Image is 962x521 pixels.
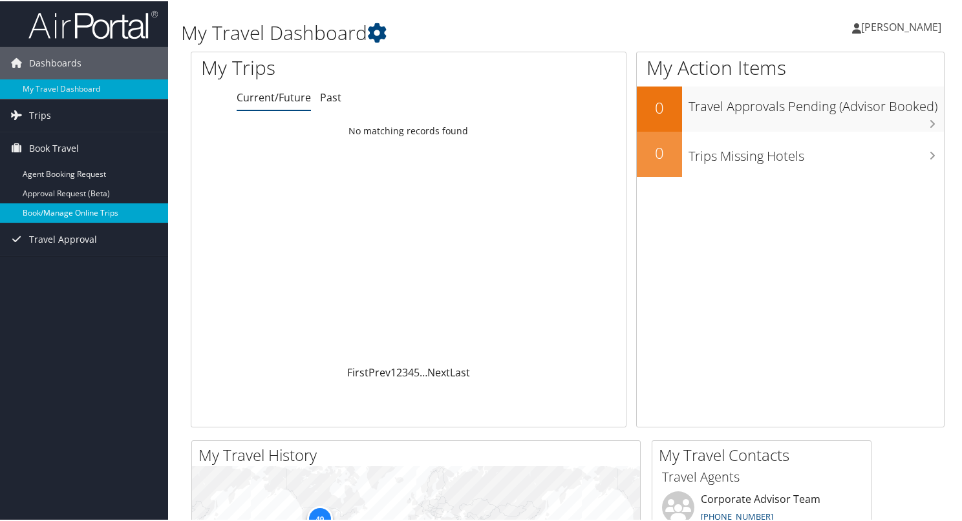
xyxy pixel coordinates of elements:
a: 4 [408,364,414,378]
span: Dashboards [29,46,81,78]
h3: Travel Approvals Pending (Advisor Booked) [689,90,944,114]
a: Past [320,89,341,103]
h3: Travel Agents [662,467,861,485]
td: No matching records found [191,118,626,141]
span: … [420,364,427,378]
span: Travel Approval [29,222,97,254]
span: [PERSON_NAME] [861,19,941,33]
h2: My Travel History [198,443,640,465]
img: airportal-logo.png [28,8,158,39]
h1: My Action Items [637,53,944,80]
a: 0Travel Approvals Pending (Advisor Booked) [637,85,944,130]
h2: 0 [637,141,682,163]
h2: 0 [637,96,682,117]
a: 0Trips Missing Hotels [637,130,944,176]
span: Book Travel [29,131,79,163]
a: 1 [390,364,396,378]
a: 3 [402,364,408,378]
h1: My Trips [201,53,435,80]
a: First [347,364,369,378]
a: Next [427,364,450,378]
a: Last [450,364,470,378]
a: 2 [396,364,402,378]
a: [PERSON_NAME] [852,6,954,45]
h3: Trips Missing Hotels [689,139,944,164]
a: Current/Future [237,89,311,103]
h1: My Travel Dashboard [181,18,696,45]
a: Prev [369,364,390,378]
a: [PHONE_NUMBER] [701,509,773,521]
span: Trips [29,98,51,130]
a: 5 [414,364,420,378]
h2: My Travel Contacts [659,443,871,465]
